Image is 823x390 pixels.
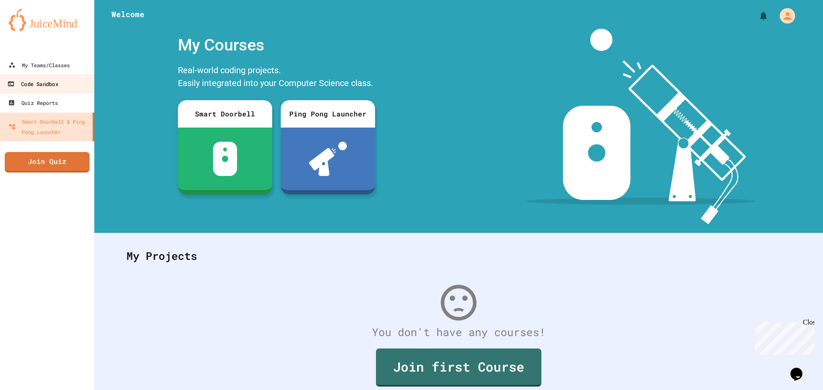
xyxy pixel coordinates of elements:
[174,62,379,94] div: Real-world coding projects. Easily integrated into your Computer Science class.
[118,239,799,273] div: My Projects
[9,116,89,137] div: Smart Doorbell & Ping Pong Launcher
[526,29,756,224] img: banner-image-my-projects.png
[281,100,375,128] div: Ping Pong Launcher
[309,142,347,176] img: ppl-with-ball.png
[9,60,70,70] div: My Teams/Classes
[9,9,86,31] img: logo-orange.svg
[742,9,771,23] div: My Notifications
[174,29,379,62] div: My Courses
[7,79,58,89] div: Code Sandbox
[787,356,814,381] iframe: chat widget
[3,3,59,54] div: Chat with us now!Close
[752,319,814,355] iframe: chat widget
[5,152,90,173] a: Join Quiz
[178,100,272,128] div: Smart Doorbell
[213,142,237,176] img: sdb-white.svg
[376,348,541,387] a: Join first Course
[118,324,799,340] div: You don't have any courses!
[771,6,797,26] div: My Account
[8,98,58,108] div: Quiz Reports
